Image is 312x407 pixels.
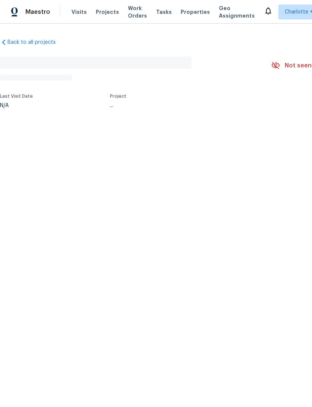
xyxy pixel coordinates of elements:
span: Visits [71,8,87,16]
span: Projects [96,8,119,16]
div: ... [110,103,254,108]
span: Properties [181,8,210,16]
span: Geo Assignments [219,4,255,19]
span: Maestro [25,8,50,16]
span: Work Orders [128,4,147,19]
span: Project [110,94,126,98]
span: Tasks [156,9,172,15]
